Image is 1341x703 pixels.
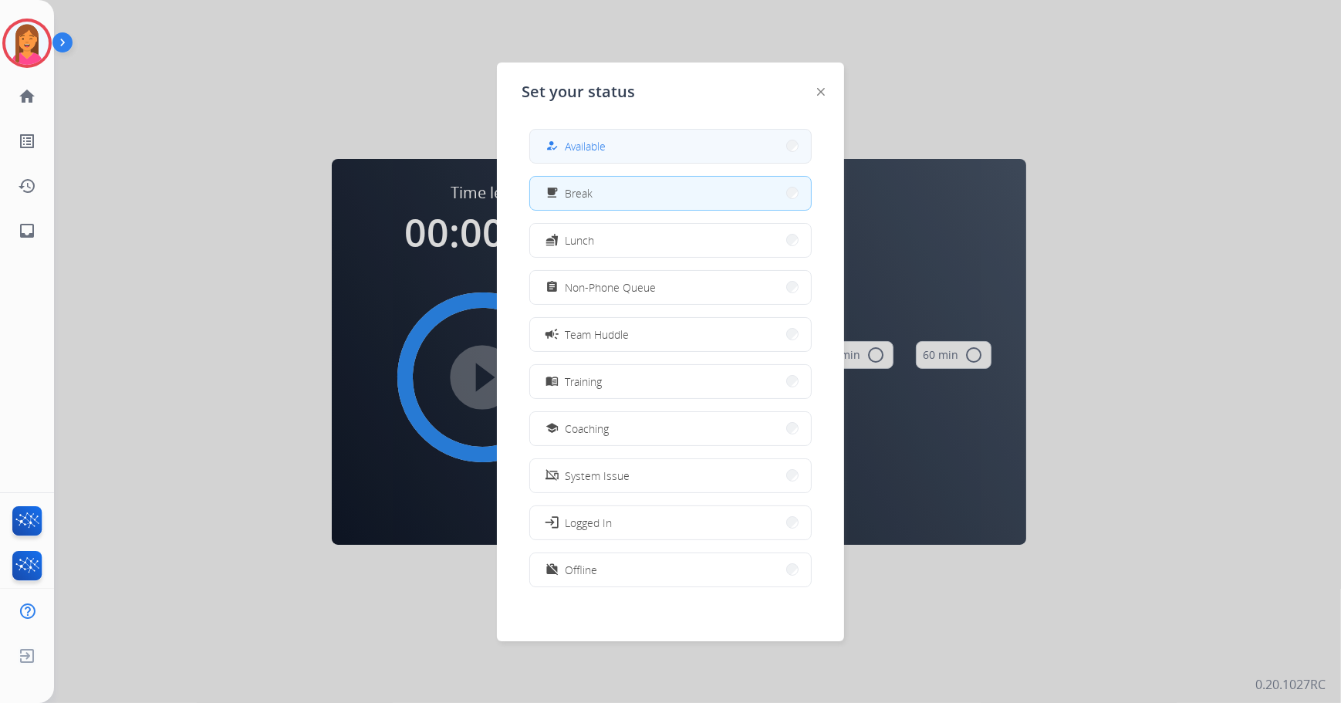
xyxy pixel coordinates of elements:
mat-icon: how_to_reg [546,140,559,153]
mat-icon: phonelink_off [546,469,559,482]
span: Offline [565,562,597,578]
span: Lunch [565,232,594,248]
button: Break [530,177,811,210]
mat-icon: school [546,422,559,435]
span: Non-Phone Queue [565,279,656,296]
span: Break [565,185,593,201]
button: Team Huddle [530,318,811,351]
button: Offline [530,553,811,586]
span: Training [565,373,602,390]
button: Logged In [530,506,811,539]
mat-icon: history [18,177,36,195]
mat-icon: home [18,87,36,106]
button: System Issue [530,459,811,492]
span: System Issue [565,468,630,484]
span: Set your status [522,81,635,103]
button: Training [530,365,811,398]
mat-icon: assignment [546,281,559,294]
img: avatar [5,22,49,65]
mat-icon: list_alt [18,132,36,150]
button: Coaching [530,412,811,445]
mat-icon: fastfood [546,234,559,247]
mat-icon: menu_book [546,375,559,388]
mat-icon: inbox [18,221,36,240]
img: close-button [817,88,825,96]
button: Non-Phone Queue [530,271,811,304]
button: Lunch [530,224,811,257]
span: Available [565,138,606,154]
span: Logged In [565,515,612,531]
p: 0.20.1027RC [1255,675,1326,694]
mat-icon: campaign [544,326,559,342]
mat-icon: login [544,515,559,530]
mat-icon: work_off [546,563,559,576]
button: Available [530,130,811,163]
span: Coaching [565,421,609,437]
span: Team Huddle [565,326,629,343]
mat-icon: free_breakfast [546,187,559,200]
